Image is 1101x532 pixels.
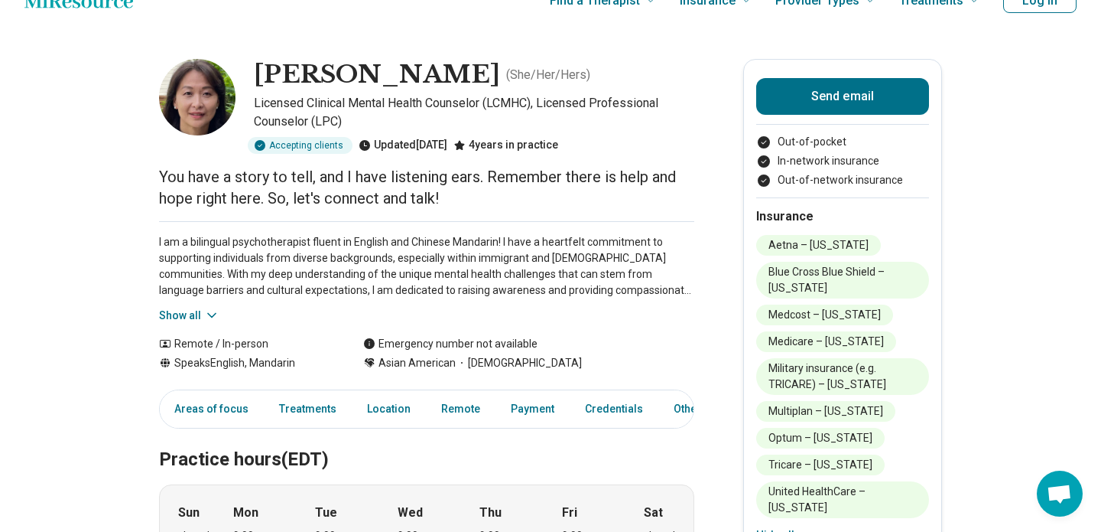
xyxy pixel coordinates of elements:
div: Accepting clients [248,137,352,154]
li: Blue Cross Blue Shield – [US_STATE] [756,262,929,299]
div: Emergency number not available [363,336,538,352]
div: Remote / In-person [159,336,333,352]
a: Areas of focus [165,393,258,425]
a: Payment [502,393,563,425]
p: ( She/Her/Hers ) [506,66,590,84]
a: Credentials [576,393,652,425]
li: Out-of-pocket [756,134,929,150]
div: Speaks English, Mandarin [159,355,333,371]
li: United HealthCare – [US_STATE] [756,481,929,518]
ul: Payment options [756,134,929,188]
img: Cindy Huang, Licensed Clinical Mental Health Counselor (LCMHC) [159,59,235,135]
div: 4 years in practice [453,137,558,154]
div: Open chat [1037,471,1083,517]
button: Send email [756,78,929,115]
strong: Fri [562,504,577,522]
h1: [PERSON_NAME] [254,59,500,91]
a: Remote [432,393,489,425]
li: Multiplan – [US_STATE] [756,401,895,422]
a: Location [358,393,420,425]
li: Out-of-network insurance [756,172,929,188]
p: Licensed Clinical Mental Health Counselor (LCMHC), Licensed Professional Counselor (LPC) [254,94,694,131]
a: Other [664,393,719,425]
a: Treatments [270,393,346,425]
p: You have a story to tell, and I have listening ears. Remember there is help and hope right here. ... [159,166,694,209]
strong: Tue [315,504,337,522]
li: Military insurance (e.g. TRICARE) – [US_STATE] [756,358,929,395]
strong: Mon [233,504,258,522]
button: Show all [159,308,219,324]
span: Asian American [378,355,456,371]
span: [DEMOGRAPHIC_DATA] [456,355,582,371]
strong: Wed [398,504,423,522]
strong: Sat [644,504,663,522]
p: I am a bilingual psychotherapist fluent in English and Chinese Mandarin! I have a heartfelt commi... [159,234,694,299]
li: Aetna – [US_STATE] [756,235,881,256]
li: Medcost – [US_STATE] [756,305,893,325]
h2: Practice hours (EDT) [159,410,694,473]
li: In-network insurance [756,153,929,169]
li: Optum – [US_STATE] [756,428,885,449]
strong: Thu [479,504,502,522]
div: Updated [DATE] [359,137,447,154]
li: Medicare – [US_STATE] [756,331,896,352]
strong: Sun [178,504,200,522]
li: Tricare – [US_STATE] [756,455,885,475]
h2: Insurance [756,207,929,226]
